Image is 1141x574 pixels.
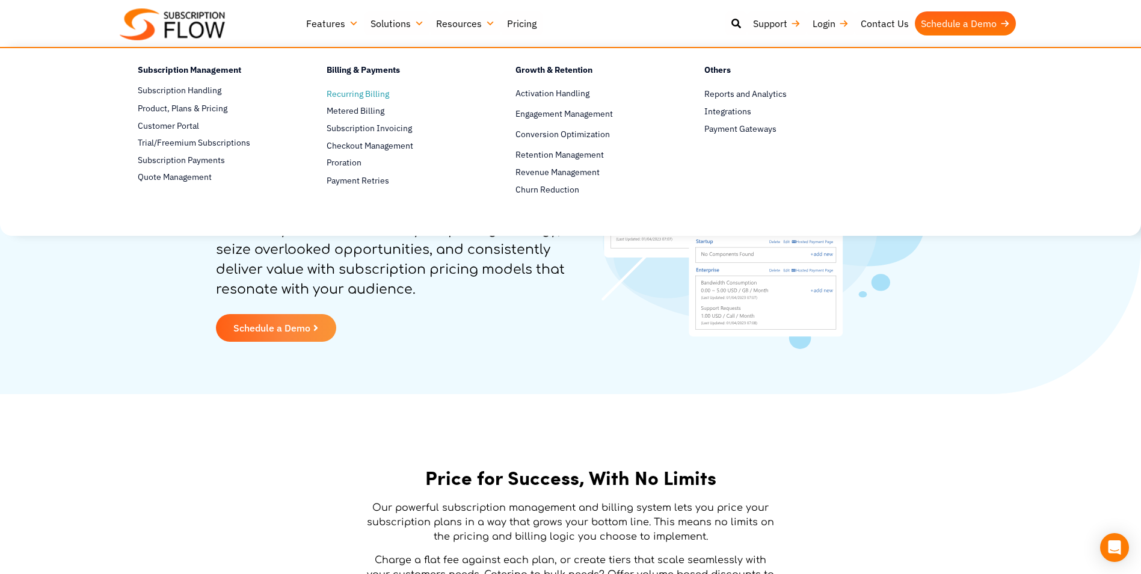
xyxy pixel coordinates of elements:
a: Features [300,11,364,35]
span: Customer Portal [138,120,199,132]
span: Retention Management [515,149,604,161]
a: Resources [430,11,501,35]
a: Proration [327,156,473,170]
a: Payment Gateways [704,122,851,136]
a: Subscription Handling [138,84,284,98]
span: Reports and Analytics [704,88,787,100]
a: Subscription Payments [138,153,284,167]
a: Metered Billing [327,104,473,119]
a: Pricing [501,11,543,35]
h4: Billing & Payments [327,63,473,81]
p: Our powerful subscription management and billing system lets you price your subscription plans in... [366,501,775,544]
span: Product, Plans & Pricing [138,102,227,115]
a: Activation Handling [515,87,662,101]
a: Reports and Analytics [704,87,851,101]
a: Customer Portal [138,119,284,133]
span: Recurring Billing [327,88,389,100]
span: Checkout Management [327,140,413,152]
a: Revenue Management [515,165,662,179]
a: Conversion Optimization [515,128,662,142]
a: Retention Management [515,148,662,162]
a: Solutions [364,11,430,35]
h4: Subscription Management [138,63,284,81]
div: Open Intercom Messenger [1100,533,1129,562]
p: Leverage SubscriptionFlow’s highly flexible pricing engine to price your plans against the pricin... [216,181,565,300]
span: Churn Reduction [515,184,579,196]
a: Subscription Invoicing [327,122,473,136]
span: Schedule a Demo [233,323,310,333]
a: Product, Plans & Pricing [138,101,284,116]
a: Payment Retries [327,173,473,188]
h4: Others [704,63,851,81]
a: Quote Management [138,170,284,185]
span: Subscription Payments [138,154,225,167]
h2: Price for Success, With No Limits [366,466,775,489]
a: Contact Us [855,11,915,35]
a: Trial/Freemium Subscriptions [138,136,284,150]
a: Recurring Billing [327,87,473,101]
a: Login [807,11,855,35]
img: Subscriptionflow [120,8,225,40]
a: Churn Reduction [515,182,662,197]
a: Checkout Management [327,139,473,153]
a: Integrations [704,104,851,119]
a: Schedule a Demo [216,314,336,342]
a: Support [747,11,807,35]
h4: Growth & Retention [515,63,662,81]
a: Schedule a Demo [915,11,1016,35]
span: Payment Retries [327,174,389,187]
span: Payment Gateways [704,123,777,135]
span: Revenue Management [515,166,600,179]
a: Engagement Management [515,107,662,122]
span: Integrations [704,105,751,118]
